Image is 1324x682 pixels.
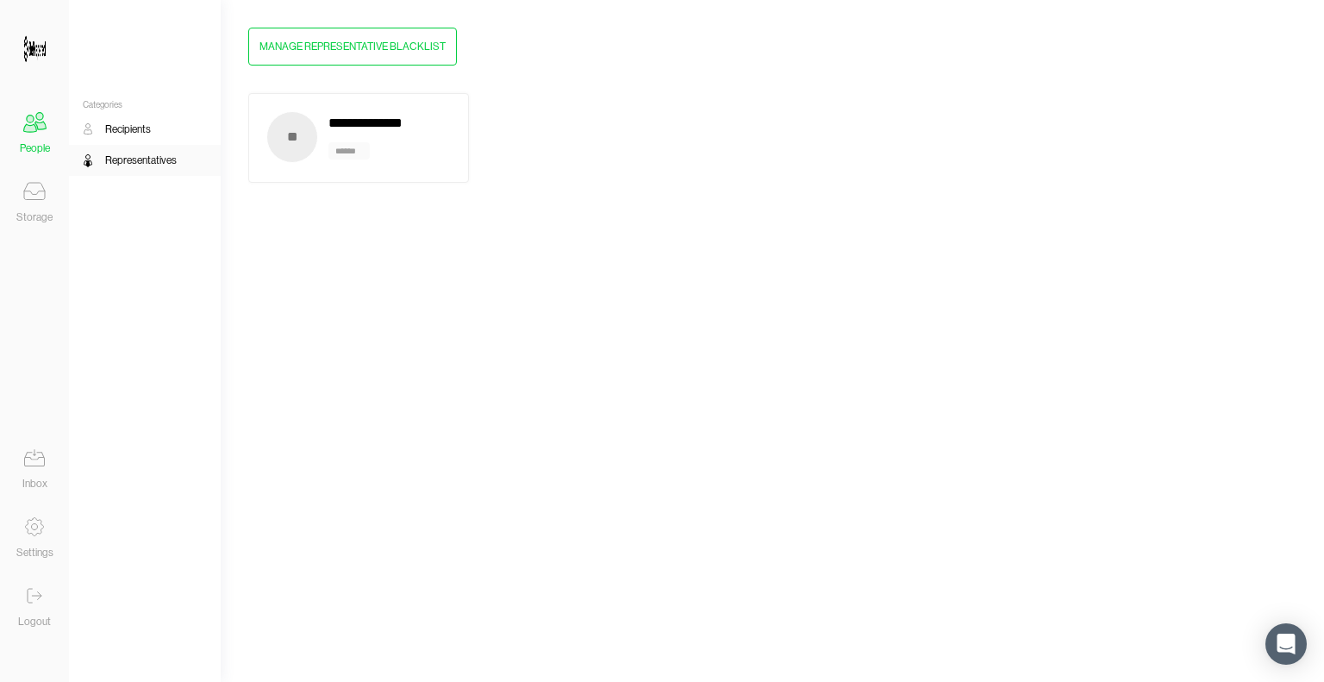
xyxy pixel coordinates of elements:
div: Settings [16,544,53,561]
div: Recipients [105,121,151,138]
button: Manage Representative Blacklist [248,28,457,66]
div: Categories [69,100,221,110]
div: Open Intercom Messenger [1265,623,1307,665]
div: Representatives [105,152,177,169]
a: Recipients [69,114,221,145]
div: Storage [16,209,53,226]
div: Logout [18,613,51,630]
div: People [20,140,50,157]
div: Inbox [22,475,47,492]
div: Manage Representative Blacklist [259,38,446,55]
a: Representatives [69,145,221,176]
